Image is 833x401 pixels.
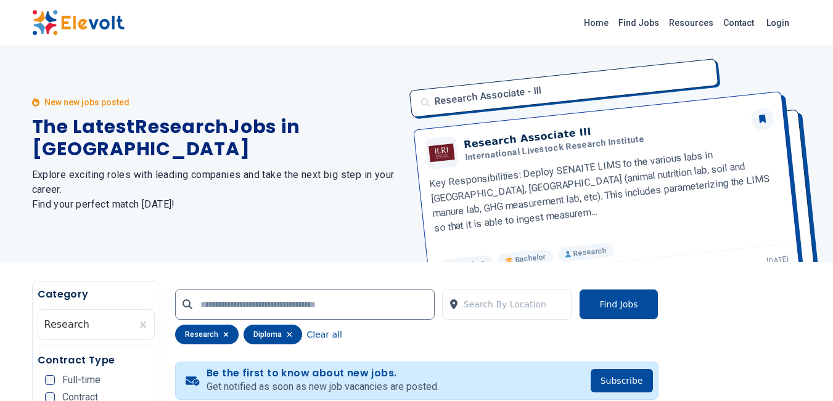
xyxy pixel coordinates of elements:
[32,168,402,212] h2: Explore exciting roles with leading companies and take the next big step in your career. Find you...
[579,289,658,320] button: Find Jobs
[718,13,759,33] a: Contact
[207,367,439,379] h4: Be the first to know about new jobs.
[579,13,613,33] a: Home
[307,325,342,344] button: Clear all
[45,375,55,385] input: Full-time
[44,96,129,108] p: New new jobs posted
[38,353,155,368] h5: Contract Type
[591,369,653,392] button: Subscribe
[207,379,439,394] p: Get notified as soon as new job vacancies are posted.
[32,116,402,160] h1: The Latest Research Jobs in [GEOGRAPHIC_DATA]
[38,287,155,302] h5: Category
[759,10,797,35] a: Login
[62,375,101,385] span: Full-time
[664,13,718,33] a: Resources
[32,10,125,36] img: Elevolt
[613,13,664,33] a: Find Jobs
[244,325,302,344] div: diploma
[175,325,239,344] div: research
[771,342,833,401] iframe: Chat Widget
